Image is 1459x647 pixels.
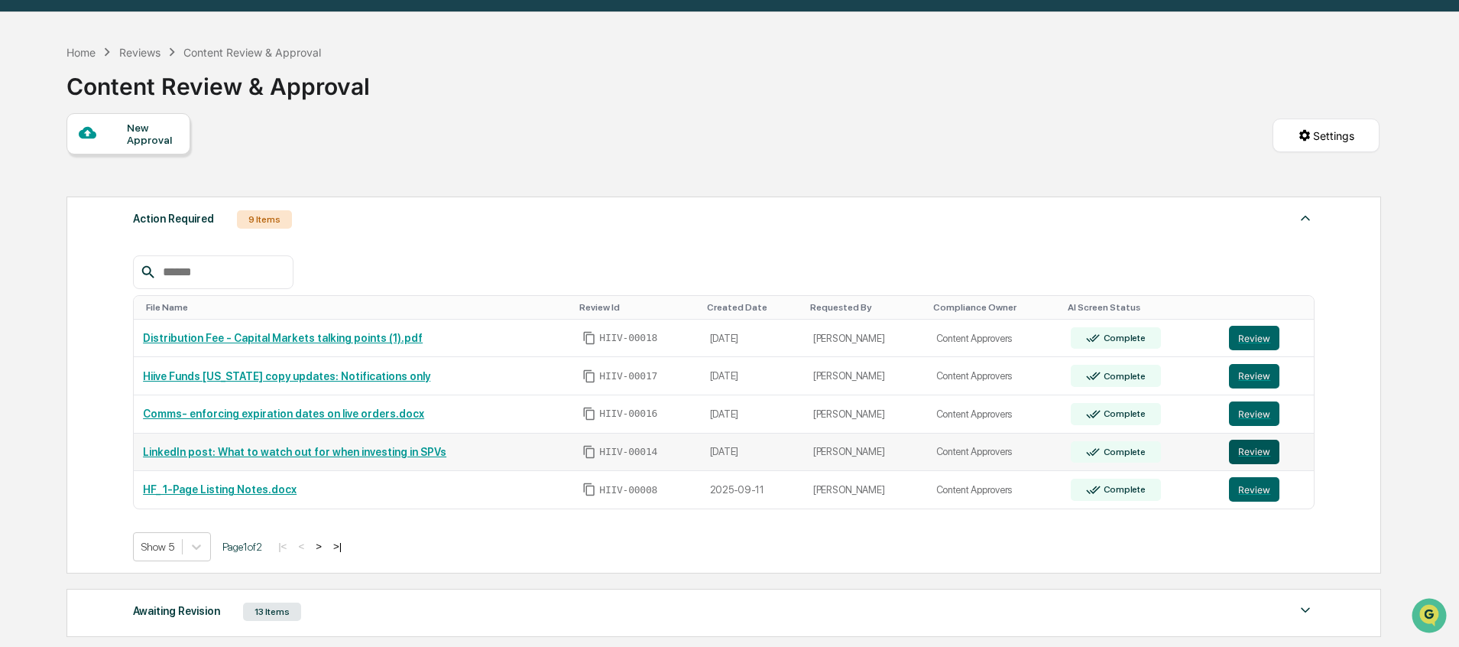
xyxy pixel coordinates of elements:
[52,117,251,132] div: Start new chat
[127,122,178,146] div: New Approval
[143,408,424,420] a: Comms- enforcing expiration dates on live orders.docx
[927,357,1062,395] td: Content Approvers
[9,187,105,214] a: 🖐️Preclearance
[31,222,96,237] span: Data Lookup
[1229,402,1279,426] button: Review
[119,46,160,59] div: Reviews
[1068,302,1214,313] div: Toggle SortBy
[804,320,927,358] td: [PERSON_NAME]
[599,446,657,458] span: HIIV-00014
[108,258,185,271] a: Powered byPylon
[582,407,596,421] span: Copy Id
[133,601,220,621] div: Awaiting Revision
[1101,447,1146,457] div: Complete
[1101,408,1146,419] div: Complete
[1229,440,1305,464] a: Review
[707,302,798,313] div: Toggle SortBy
[1296,601,1315,619] img: caret
[15,194,28,206] div: 🖐️
[222,541,262,553] span: Page 1 of 2
[329,540,346,553] button: >|
[260,122,278,140] button: Start new chat
[701,471,804,509] td: 2025-09-11
[9,216,102,243] a: 🔎Data Lookup
[1296,209,1315,227] img: caret
[927,471,1062,509] td: Content Approvers
[927,434,1062,472] td: Content Approvers
[1229,440,1279,464] button: Review
[143,370,430,382] a: Hiive Funds [US_STATE] copy updates: Notifications only
[66,46,96,59] div: Home
[1101,371,1146,382] div: Complete
[146,302,567,313] div: Toggle SortBy
[243,603,301,621] div: 13 Items
[599,484,657,496] span: HIIV-00008
[804,471,927,509] td: [PERSON_NAME]
[701,357,804,395] td: [DATE]
[810,302,921,313] div: Toggle SortBy
[126,193,190,208] span: Attestations
[1232,302,1308,313] div: Toggle SortBy
[1101,333,1146,343] div: Complete
[582,331,596,345] span: Copy Id
[1229,477,1305,502] a: Review
[143,446,446,458] a: LinkedIn post: What to watch out for when investing in SPVs
[1229,326,1305,350] a: Review
[579,302,694,313] div: Toggle SortBy
[143,332,423,344] a: Distribution Fee - Capital Markets talking points (1).pdf
[1273,119,1380,152] button: Settings
[52,132,193,145] div: We're available if you need us!
[105,187,196,214] a: 🗄️Attestations
[66,60,370,100] div: Content Review & Approval
[804,357,927,395] td: [PERSON_NAME]
[701,434,804,472] td: [DATE]
[1229,477,1279,502] button: Review
[183,46,321,59] div: Content Review & Approval
[1101,484,1146,495] div: Complete
[1229,364,1305,389] a: Review
[15,32,278,57] p: How can we help?
[1229,364,1279,389] button: Review
[152,259,185,271] span: Pylon
[143,483,297,496] a: HF_ 1-Page Listing Notes.docx
[804,395,927,434] td: [PERSON_NAME]
[599,332,657,344] span: HIIV-00018
[927,395,1062,434] td: Content Approvers
[31,193,99,208] span: Preclearance
[111,194,123,206] div: 🗄️
[599,408,657,420] span: HIIV-00016
[804,434,927,472] td: [PERSON_NAME]
[15,223,28,236] div: 🔎
[133,209,214,229] div: Action Required
[582,483,596,496] span: Copy Id
[599,370,657,382] span: HIIV-00017
[15,117,43,145] img: 1746055101610-c473b297-6a78-478c-a979-82029cc54cd1
[927,320,1062,358] td: Content Approvers
[933,302,1055,313] div: Toggle SortBy
[1229,402,1305,426] a: Review
[582,445,596,459] span: Copy Id
[293,540,309,553] button: <
[701,320,804,358] td: [DATE]
[1410,597,1451,638] iframe: Open customer support
[274,540,291,553] button: |<
[311,540,326,553] button: >
[701,395,804,434] td: [DATE]
[237,210,292,229] div: 9 Items
[1229,326,1279,350] button: Review
[582,369,596,383] span: Copy Id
